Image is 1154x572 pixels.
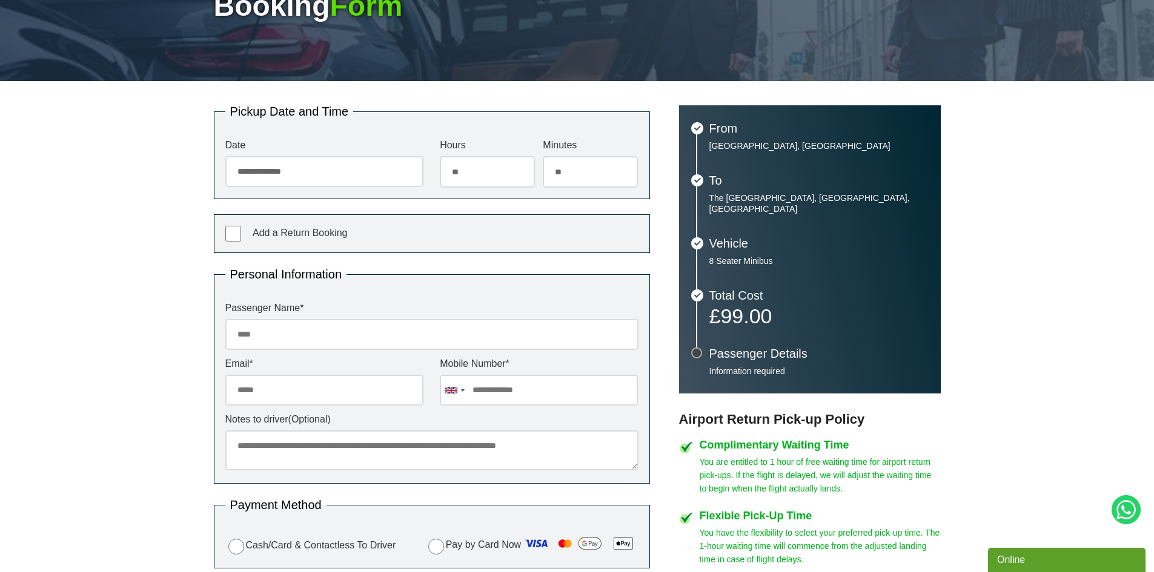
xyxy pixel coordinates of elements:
h3: Airport Return Pick-up Policy [679,412,941,427]
p: You have the flexibility to select your preferred pick-up time. The 1-hour waiting time will comm... [700,526,941,566]
h3: Vehicle [709,237,929,249]
legend: Personal Information [225,268,347,280]
input: Add a Return Booking [225,226,241,242]
h4: Flexible Pick-Up Time [700,510,941,521]
label: Minutes [543,140,638,150]
p: The [GEOGRAPHIC_DATA], [GEOGRAPHIC_DATA], [GEOGRAPHIC_DATA] [709,192,929,214]
h3: Passenger Details [709,347,929,360]
iframe: chat widget [988,545,1148,572]
input: Pay by Card Now [428,539,444,554]
span: Add a Return Booking [253,228,348,238]
h4: Complimentary Waiting Time [700,439,941,450]
h3: To [709,174,929,186]
span: (Optional) [288,414,331,424]
p: 8 Seater Minibus [709,255,929,266]
label: Email [225,359,423,369]
p: [GEOGRAPHIC_DATA], [GEOGRAPHIC_DATA] [709,140,929,151]
label: Hours [440,140,535,150]
label: Mobile Number [440,359,638,369]
label: Notes to driver [225,415,638,424]
label: Cash/Card & Contactless To Driver [225,537,396,554]
label: Pay by Card Now [425,534,638,557]
h3: From [709,122,929,134]
legend: Payment Method [225,499,327,511]
p: Information required [709,366,929,376]
label: Passenger Name [225,303,638,313]
div: United Kingdom: +44 [440,375,468,405]
span: 99.00 [720,304,772,327]
p: £ [709,307,929,324]
legend: Pickup Date and Time [225,105,354,117]
input: Cash/Card & Contactless To Driver [228,539,244,554]
h3: Total Cost [709,289,929,301]
label: Date [225,140,423,150]
p: You are entitled to 1 hour of free waiting time for airport return pick-ups. If the flight is del... [700,455,941,495]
